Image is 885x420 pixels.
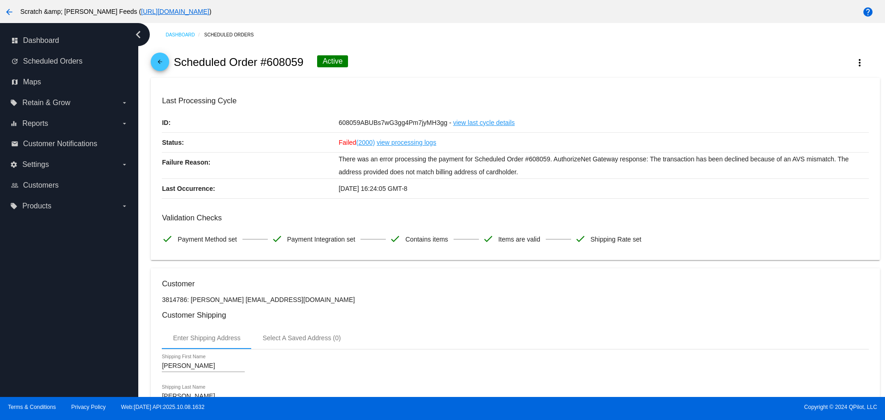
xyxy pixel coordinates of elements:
[11,33,128,48] a: dashboard Dashboard
[22,160,49,169] span: Settings
[339,139,375,146] span: Failed
[11,75,128,89] a: map Maps
[162,279,868,288] h3: Customer
[162,362,245,370] input: Shipping First Name
[22,119,48,128] span: Reports
[23,78,41,86] span: Maps
[154,59,165,70] mat-icon: arrow_back
[131,27,146,42] i: chevron_left
[11,140,18,148] i: email
[22,99,70,107] span: Retain & Grow
[71,404,106,410] a: Privacy Policy
[11,78,18,86] i: map
[11,58,18,65] i: update
[121,202,128,210] i: arrow_drop_down
[121,161,128,168] i: arrow_drop_down
[162,153,338,172] p: Failure Reason:
[453,113,515,132] a: view last cycle details
[8,404,56,410] a: Terms & Conditions
[854,57,865,68] mat-icon: more_vert
[11,136,128,151] a: email Customer Notifications
[141,8,209,15] a: [URL][DOMAIN_NAME]
[11,178,128,193] a: people_outline Customers
[121,99,128,106] i: arrow_drop_down
[11,37,18,44] i: dashboard
[317,55,348,67] div: Active
[22,202,51,210] span: Products
[162,133,338,152] p: Status:
[162,96,868,105] h3: Last Processing Cycle
[356,133,375,152] a: (2000)
[263,334,341,342] div: Select A Saved Address (0)
[23,36,59,45] span: Dashboard
[862,6,873,18] mat-icon: help
[177,230,236,249] span: Payment Method set
[377,133,436,152] a: view processing logs
[10,202,18,210] i: local_offer
[23,181,59,189] span: Customers
[20,8,212,15] span: Scratch &amp; [PERSON_NAME] Feeds ( )
[10,120,18,127] i: equalizer
[23,57,83,65] span: Scheduled Orders
[121,404,205,410] a: Web:[DATE] API:2025.10.08.1632
[162,213,868,222] h3: Validation Checks
[162,393,245,400] input: Shipping Last Name
[165,28,204,42] a: Dashboard
[339,185,407,192] span: [DATE] 16:24:05 GMT-8
[23,140,97,148] span: Customer Notifications
[483,233,494,244] mat-icon: check
[162,113,338,132] p: ID:
[162,311,868,319] h3: Customer Shipping
[10,161,18,168] i: settings
[174,56,304,69] h2: Scheduled Order #608059
[204,28,262,42] a: Scheduled Orders
[389,233,401,244] mat-icon: check
[450,404,877,410] span: Copyright © 2024 QPilot, LLC
[498,230,540,249] span: Items are valid
[10,99,18,106] i: local_offer
[4,6,15,18] mat-icon: arrow_back
[11,54,128,69] a: update Scheduled Orders
[162,233,173,244] mat-icon: check
[339,119,451,126] span: 608059ABUBs7wG3gg4Pm7jyMH3gg -
[162,296,868,303] p: 3814786: [PERSON_NAME] [EMAIL_ADDRESS][DOMAIN_NAME]
[287,230,355,249] span: Payment Integration set
[405,230,448,249] span: Contains items
[162,179,338,198] p: Last Occurrence:
[11,182,18,189] i: people_outline
[271,233,283,244] mat-icon: check
[590,230,642,249] span: Shipping Rate set
[339,153,869,178] p: There was an error processing the payment for Scheduled Order #608059. AuthorizeNet Gateway respo...
[173,334,240,342] div: Enter Shipping Address
[575,233,586,244] mat-icon: check
[121,120,128,127] i: arrow_drop_down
